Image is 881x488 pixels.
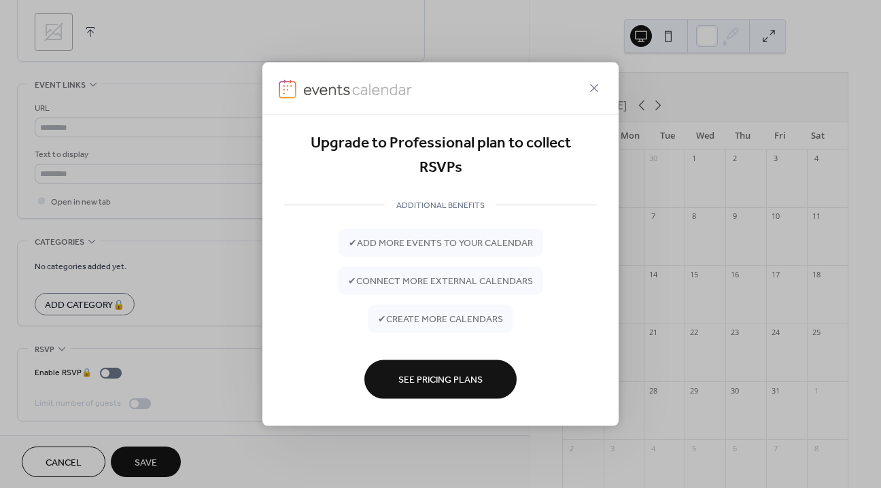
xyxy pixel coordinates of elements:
span: ✔ create more calendars [378,313,503,327]
span: ✔ connect more external calendars [348,275,533,289]
span: ADDITIONAL BENEFITS [385,198,496,213]
span: ✔ add more events to your calendar [349,237,533,251]
img: logo-type [303,80,413,99]
span: See Pricing Plans [398,373,483,387]
div: Upgrade to Professional plan to collect RSVPs [284,131,597,181]
button: See Pricing Plans [364,360,517,398]
img: logo-icon [279,80,296,99]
